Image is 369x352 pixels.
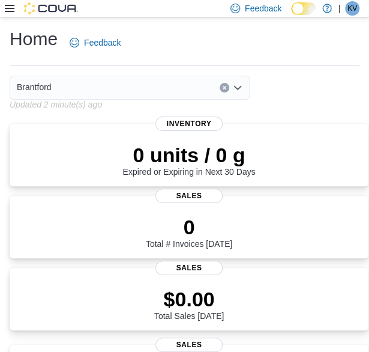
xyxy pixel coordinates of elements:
p: Updated 2 minute(s) ago [10,100,102,109]
button: Open list of options [233,83,242,93]
span: Brantford [17,80,52,94]
span: KV [347,1,357,16]
div: Total Sales [DATE] [154,287,224,321]
span: Sales [155,189,223,203]
span: Inventory [155,117,223,131]
span: Feedback [84,37,121,49]
div: Kierra Vape [345,1,359,16]
a: Feedback [65,31,125,55]
input: Dark Mode [291,2,316,15]
img: Cova [24,2,78,14]
button: Clear input [220,83,229,93]
p: 0 units / 0 g [123,143,256,167]
span: Feedback [245,2,281,14]
div: Expired or Expiring in Next 30 Days [123,143,256,177]
p: | [338,1,340,16]
div: Total # Invoices [DATE] [146,215,232,249]
p: 0 [146,215,232,239]
p: $0.00 [154,287,224,311]
span: Sales [155,338,223,352]
span: Dark Mode [291,15,292,16]
h1: Home [10,27,58,51]
span: Sales [155,261,223,275]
